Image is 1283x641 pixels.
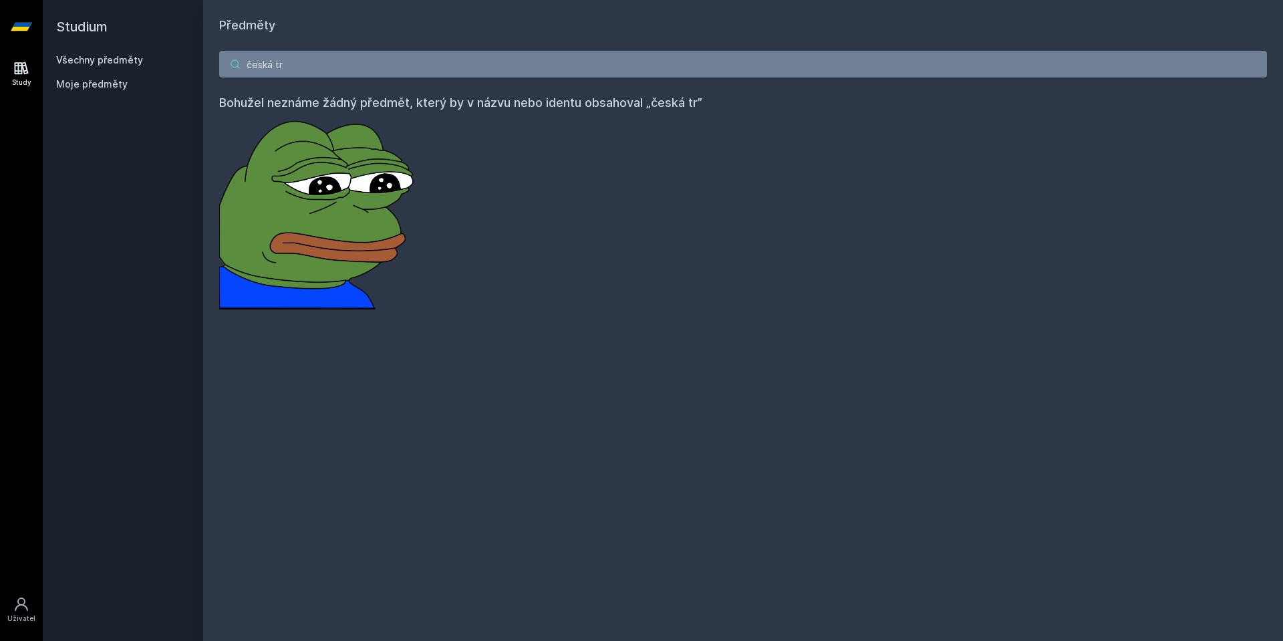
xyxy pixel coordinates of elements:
[7,614,35,624] div: Uživatel
[219,94,1267,112] h4: Bohužel neznáme žádný předmět, který by v názvu nebo identu obsahoval „česká tr”
[219,16,1267,35] h1: Předměty
[3,590,40,630] a: Uživatel
[12,78,31,88] div: Study
[3,53,40,94] a: Study
[219,51,1267,78] input: Název nebo ident předmětu…
[56,54,143,66] a: Všechny předměty
[219,112,420,309] img: error_picture.png
[56,78,128,91] span: Moje předměty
